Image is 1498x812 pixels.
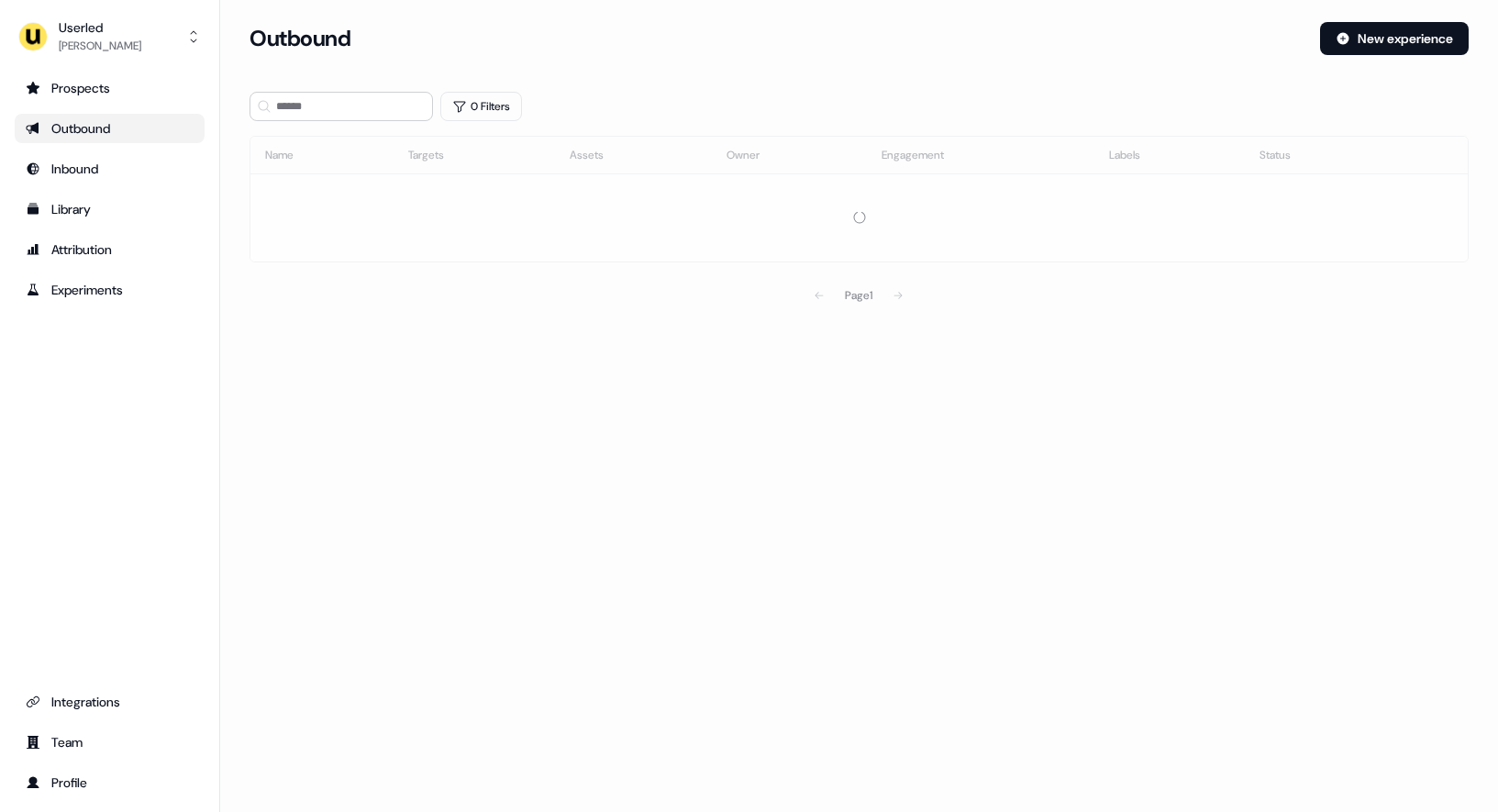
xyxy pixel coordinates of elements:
[26,160,194,178] div: Inbound
[26,693,194,711] div: Integrations
[59,18,141,37] div: Userled
[15,768,205,797] a: Go to profile
[15,114,205,143] a: Go to outbound experience
[15,154,205,184] a: Go to Inbound
[15,687,205,717] a: Go to integrations
[59,37,141,55] div: [PERSON_NAME]
[15,73,205,103] a: Go to prospects
[26,200,194,218] div: Library
[15,15,205,59] button: Userled[PERSON_NAME]
[26,733,194,751] div: Team
[440,92,522,121] button: 0 Filters
[15,275,205,305] a: Go to experiments
[15,235,205,264] a: Go to attribution
[15,728,205,757] a: Go to team
[26,79,194,97] div: Prospects
[26,773,194,792] div: Profile
[26,281,194,299] div: Experiments
[26,119,194,138] div: Outbound
[1320,22,1469,55] button: New experience
[250,25,350,52] h3: Outbound
[15,195,205,224] a: Go to templates
[26,240,194,259] div: Attribution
